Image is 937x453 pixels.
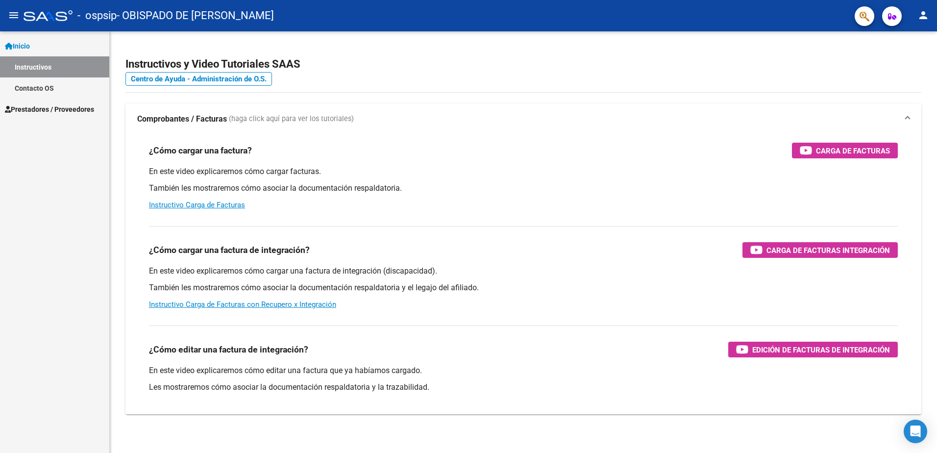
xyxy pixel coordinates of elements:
span: - ospsip [77,5,117,26]
p: También les mostraremos cómo asociar la documentación respaldatoria. [149,183,898,194]
span: - OBISPADO DE [PERSON_NAME] [117,5,274,26]
span: Edición de Facturas de integración [752,344,890,356]
span: (haga click aquí para ver los tutoriales) [229,114,354,125]
strong: Comprobantes / Facturas [137,114,227,125]
a: Instructivo Carga de Facturas con Recupero x Integración [149,300,336,309]
span: Carga de Facturas Integración [766,244,890,256]
span: Carga de Facturas [816,145,890,157]
p: En este video explicaremos cómo cargar facturas. [149,166,898,177]
button: Carga de Facturas Integración [742,242,898,258]
button: Edición de Facturas de integración [728,342,898,357]
h3: ¿Cómo cargar una factura? [149,144,252,157]
div: Comprobantes / Facturas (haga click aquí para ver los tutoriales) [125,135,921,414]
a: Instructivo Carga de Facturas [149,201,245,209]
div: Open Intercom Messenger [904,420,927,443]
button: Carga de Facturas [792,143,898,158]
span: Prestadores / Proveedores [5,104,94,115]
h3: ¿Cómo cargar una factura de integración? [149,243,310,257]
p: También les mostraremos cómo asociar la documentación respaldatoria y el legajo del afiliado. [149,282,898,293]
mat-icon: person [917,9,929,21]
p: En este video explicaremos cómo cargar una factura de integración (discapacidad). [149,266,898,277]
h2: Instructivos y Video Tutoriales SAAS [125,55,921,74]
mat-expansion-panel-header: Comprobantes / Facturas (haga click aquí para ver los tutoriales) [125,103,921,135]
p: Les mostraremos cómo asociar la documentación respaldatoria y la trazabilidad. [149,382,898,393]
mat-icon: menu [8,9,20,21]
span: Inicio [5,41,30,51]
p: En este video explicaremos cómo editar una factura que ya habíamos cargado. [149,365,898,376]
h3: ¿Cómo editar una factura de integración? [149,343,308,356]
a: Centro de Ayuda - Administración de O.S. [125,72,272,86]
